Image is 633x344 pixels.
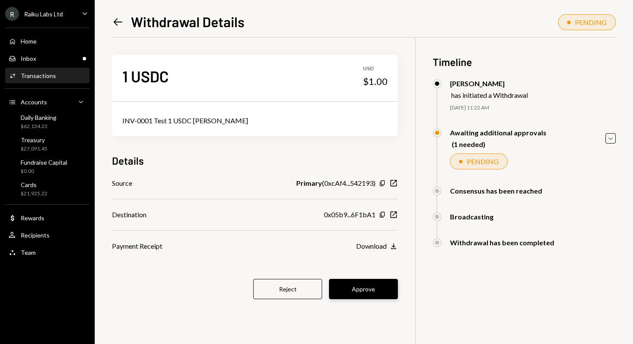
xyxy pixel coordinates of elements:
a: Treasury$27,091.45 [5,134,90,154]
a: Cards$21,925.22 [5,178,90,199]
div: [PERSON_NAME] [450,79,528,88]
h3: Details [112,153,144,168]
div: [DATE] 11:22 AM [450,104,616,112]
div: Cards [21,181,47,188]
div: Destination [112,210,146,220]
div: $27,091.45 [21,145,47,153]
div: Home [21,38,37,45]
div: R [5,7,19,21]
div: Inbox [21,55,36,62]
div: Team [21,249,36,256]
div: Broadcasting [450,213,493,221]
div: Payment Receipt [112,241,162,251]
a: Accounts [5,94,90,109]
div: (1 needed) [452,140,546,148]
div: PENDING [467,157,499,166]
h3: Timeline [433,55,616,69]
button: Approve [329,279,398,299]
div: 0x05b9...6F1bA1 [324,210,375,220]
h1: Withdrawal Details [131,13,245,30]
div: Daily Banking [21,114,56,121]
div: Accounts [21,98,47,106]
a: Recipients [5,227,90,243]
a: Team [5,244,90,260]
div: Consensus has been reached [450,187,542,195]
div: $1.00 [363,75,388,88]
div: INV-0001 Test 1 USDC [PERSON_NAME] [122,116,388,126]
div: has initiated a Withdrawal [451,91,528,99]
div: $0.00 [21,168,67,175]
div: PENDING [575,18,607,26]
div: Download [356,242,387,250]
div: Source [112,178,132,188]
a: Daily Banking$62,134.23 [5,111,90,132]
button: Reject [253,279,322,299]
div: Fundraise Capital [21,159,67,166]
div: Rewards [21,214,44,222]
button: Download [356,242,398,251]
div: Withdrawal has been completed [450,238,554,247]
div: USD [363,65,388,72]
div: ( 0xcAf4...542193 ) [296,178,375,188]
a: Rewards [5,210,90,225]
a: Inbox [5,50,90,66]
div: Recipients [21,231,50,239]
div: $21,925.22 [21,190,47,197]
a: Transactions [5,68,90,83]
div: $62,134.23 [21,123,56,130]
div: Raiku Labs Ltd [24,10,63,18]
div: Treasury [21,136,47,144]
div: Awaiting additional approvals [450,128,546,137]
div: 1 USDC [122,66,169,86]
a: Fundraise Capital$0.00 [5,156,90,177]
b: Primary [296,178,322,188]
a: Home [5,33,90,49]
div: Transactions [21,72,56,79]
